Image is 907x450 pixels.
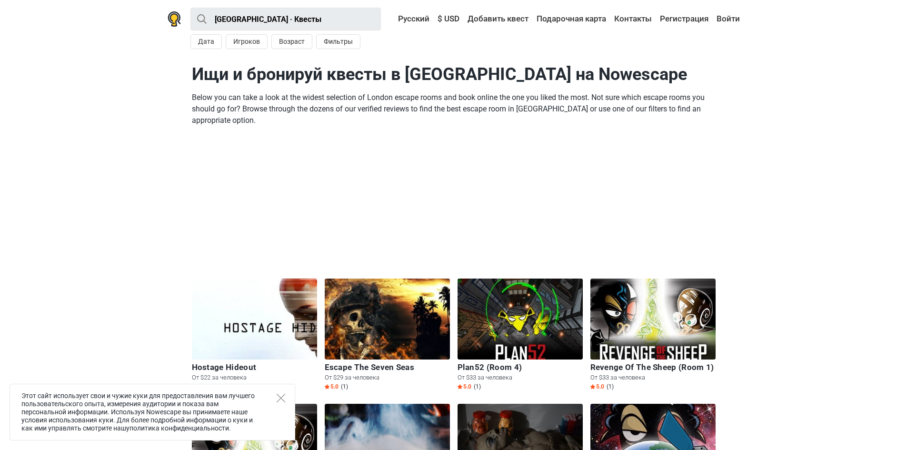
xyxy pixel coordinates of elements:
[341,383,348,390] span: (1)
[714,10,740,28] a: Войти
[190,8,381,30] input: Попробуйте “Лондон”
[474,383,481,390] span: (1)
[465,10,531,28] a: Добавить квест
[658,10,711,28] a: Регистрация
[590,279,716,360] img: Revenge Of The Sheep (Room 1)
[612,10,654,28] a: Контакты
[190,34,222,49] button: Дата
[226,34,268,49] button: Игроков
[458,362,583,372] h6: Plan52 (Room 4)
[590,383,604,390] span: 5.0
[192,383,206,390] span: 5.0
[192,279,317,360] img: Hostage Hideout
[458,279,583,360] img: Plan52 (Room 4)
[325,384,329,389] img: Star
[208,383,215,390] span: (4)
[435,10,462,28] a: $ USD
[192,362,317,372] h6: Hostage Hideout
[389,10,432,28] a: Русский
[188,140,719,274] iframe: Advertisement
[590,362,716,372] h6: Revenge Of The Sheep (Room 1)
[590,279,716,392] a: Revenge Of The Sheep (Room 1) london escape room Revenge Of The Sheep (Room 1) От $33 за человека...
[458,373,583,382] p: От $33 за человека
[192,92,716,126] p: Below you can take a look at the widest selection of London escape rooms and book online the one ...
[325,362,450,372] h6: Escape The Seven Seas
[458,384,462,389] img: Star
[192,64,716,85] h1: Ищи и бронируй квесты в [GEOGRAPHIC_DATA] на Nowescape
[325,383,339,390] span: 5.0
[192,373,317,382] p: От $22 за человека
[534,10,608,28] a: Подарочная карта
[325,279,450,392] a: Escape The Seven Seas escape rooms london Escape The Seven Seas От $29 за человека Star5.0 (1)
[458,383,471,390] span: 5.0
[168,11,181,27] img: Nowescape logo
[458,279,583,392] a: Plan52 (Room 4) best escape rooms london Plan52 (Room 4) От $33 за человека Star5.0 (1)
[277,394,285,402] button: Close
[590,384,595,389] img: Star
[590,373,716,382] p: От $33 за человека
[271,34,312,49] button: Возраст
[10,384,295,440] div: Этот сайт использует свои и чужие куки для предоставления вам лучшего пользовательского опыта, из...
[316,34,360,49] button: Фильтры
[391,16,398,22] img: Русский
[607,383,614,390] span: (1)
[192,279,317,392] a: Hostage Hideout escape room london Hostage Hideout От $22 за человека Star5.0 (4)
[325,373,450,382] p: От $29 за человека
[325,279,450,360] img: Escape The Seven Seas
